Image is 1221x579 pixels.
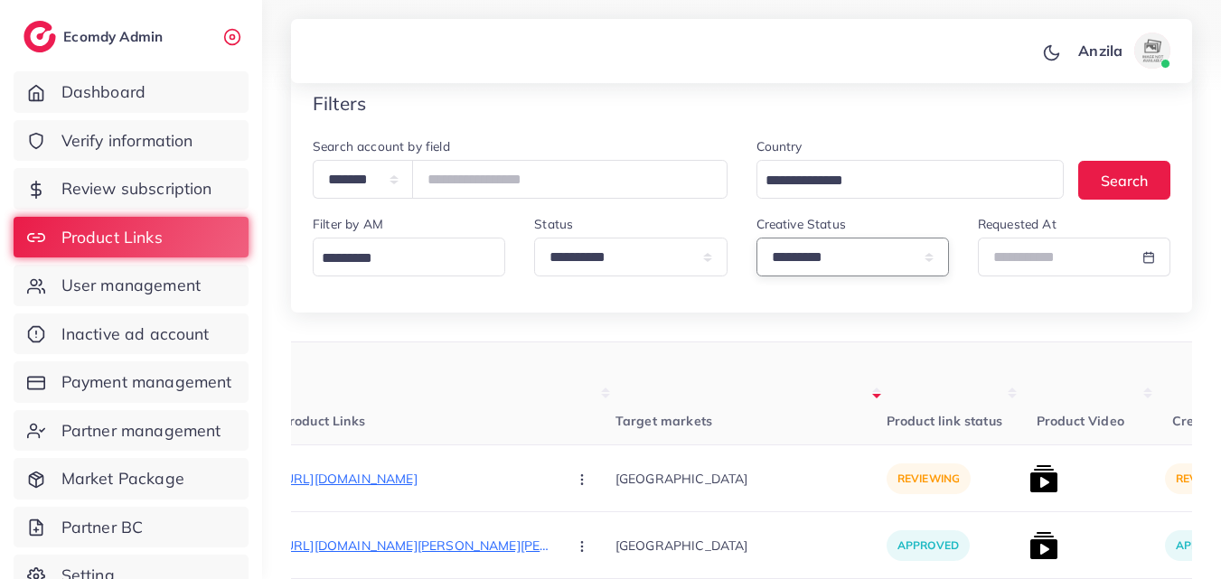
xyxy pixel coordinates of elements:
span: Review subscription [61,177,212,201]
span: Payment management [61,370,232,394]
a: Inactive ad account [14,313,249,355]
p: [GEOGRAPHIC_DATA] [615,525,887,565]
span: Dashboard [61,80,146,104]
span: Inactive ad account [61,322,210,346]
input: Search for option [315,245,494,273]
label: Country [756,137,803,155]
a: Product Links [14,217,249,258]
a: Market Package [14,458,249,500]
label: Filter by AM [313,215,383,233]
p: reviewing [887,463,971,494]
a: logoEcomdy Admin [23,21,167,52]
img: list product video [1029,531,1058,560]
a: User management [14,265,249,306]
button: Search [1078,161,1170,200]
span: Partner management [61,419,221,443]
p: approved [887,530,970,561]
div: Search for option [313,238,505,276]
span: Market Package [61,467,184,490]
a: Dashboard [14,71,249,113]
img: list product video [1029,464,1058,493]
label: Requested At [978,215,1057,233]
label: Search account by field [313,137,450,155]
a: Payment management [14,361,249,403]
a: Anzilaavatar [1068,33,1178,69]
span: Target markets [615,413,712,429]
a: Verify information [14,120,249,162]
label: Status [534,215,573,233]
span: User management [61,274,201,297]
span: Partner BC [61,516,144,539]
img: avatar [1134,33,1170,69]
h4: Filters [313,92,366,115]
h2: Ecomdy Admin [63,28,167,45]
p: [URL][DOMAIN_NAME][PERSON_NAME][PERSON_NAME] [281,535,552,556]
input: Search for option [759,167,1041,195]
p: [URL][DOMAIN_NAME] [281,468,552,490]
img: logo [23,21,56,52]
span: Product link status [887,413,1002,429]
a: Review subscription [14,168,249,210]
span: Verify information [61,129,193,153]
a: Partner management [14,410,249,452]
span: Product Links [281,413,365,429]
label: Creative Status [756,215,846,233]
span: Product Links [61,226,163,249]
span: Product Video [1037,413,1124,429]
div: Search for option [756,160,1065,199]
p: [GEOGRAPHIC_DATA] [615,458,887,499]
p: Anzila [1078,40,1122,61]
a: Partner BC [14,507,249,548]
